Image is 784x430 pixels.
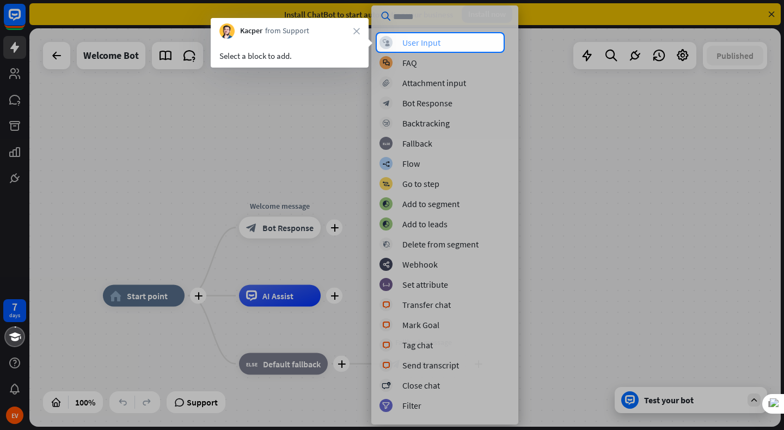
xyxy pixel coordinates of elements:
div: User Input [402,37,440,48]
i: close [353,28,360,34]
i: block_user_input [383,39,390,46]
div: Select a block to add. [219,50,360,62]
button: Open LiveChat chat widget [9,4,41,37]
span: Kacper [240,26,262,37]
span: from Support [265,26,309,37]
